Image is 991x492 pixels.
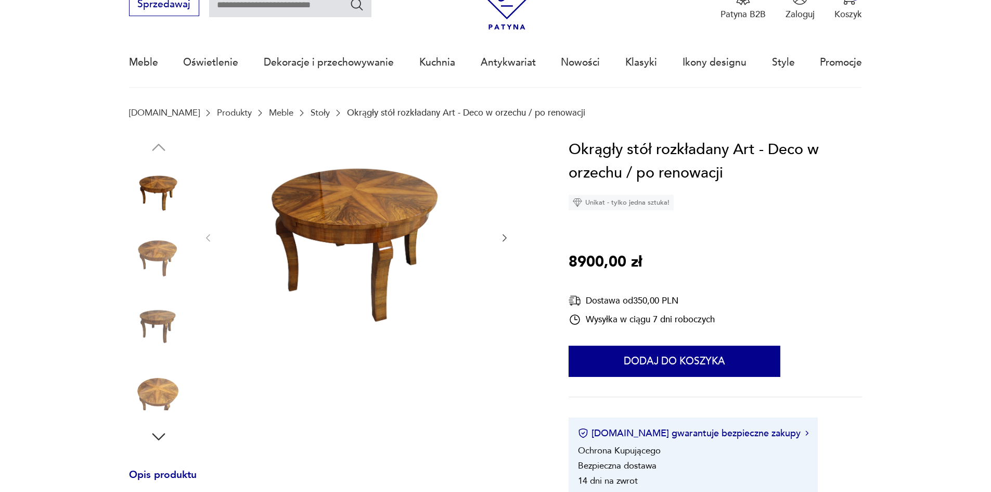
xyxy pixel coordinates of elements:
[419,39,455,86] a: Kuchnia
[217,108,252,118] a: Produkty
[129,471,539,492] h3: Opis produktu
[569,138,862,185] h1: Okrągły stół rozkładany Art - Deco w orzechu / po renowacji
[226,138,487,336] img: Zdjęcie produktu Okrągły stół rozkładany Art - Deco w orzechu / po renowacji
[311,108,330,118] a: Stoły
[772,39,795,86] a: Style
[578,475,638,487] li: 14 dni na zwrot
[264,39,394,86] a: Dekoracje i przechowywanie
[129,108,200,118] a: [DOMAIN_NAME]
[129,295,188,354] img: Zdjęcie produktu Okrągły stół rozkładany Art - Deco w orzechu / po renowacji
[834,8,862,20] p: Koszyk
[129,162,188,221] img: Zdjęcie produktu Okrągły stół rozkładany Art - Deco w orzechu / po renowacji
[129,361,188,420] img: Zdjęcie produktu Okrągły stół rozkładany Art - Deco w orzechu / po renowacji
[129,39,158,86] a: Meble
[561,39,600,86] a: Nowości
[347,108,585,118] p: Okrągły stół rozkładany Art - Deco w orzechu / po renowacji
[625,39,657,86] a: Klasyki
[578,460,657,472] li: Bezpieczna dostawa
[129,228,188,287] img: Zdjęcie produktu Okrągły stół rozkładany Art - Deco w orzechu / po renowacji
[129,1,199,9] a: Sprzedawaj
[183,39,238,86] a: Oświetlenie
[573,198,582,207] img: Ikona diamentu
[569,250,642,274] p: 8900,00 zł
[578,428,588,438] img: Ikona certyfikatu
[720,8,766,20] p: Patyna B2B
[569,195,674,210] div: Unikat - tylko jedna sztuka!
[786,8,815,20] p: Zaloguj
[569,346,780,377] button: Dodaj do koszyka
[578,445,661,457] li: Ochrona Kupującego
[569,313,715,326] div: Wysyłka w ciągu 7 dni roboczych
[683,39,747,86] a: Ikony designu
[481,39,536,86] a: Antykwariat
[569,294,581,307] img: Ikona dostawy
[578,427,808,440] button: [DOMAIN_NAME] gwarantuje bezpieczne zakupy
[820,39,862,86] a: Promocje
[805,431,808,436] img: Ikona strzałki w prawo
[569,294,715,307] div: Dostawa od 350,00 PLN
[269,108,293,118] a: Meble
